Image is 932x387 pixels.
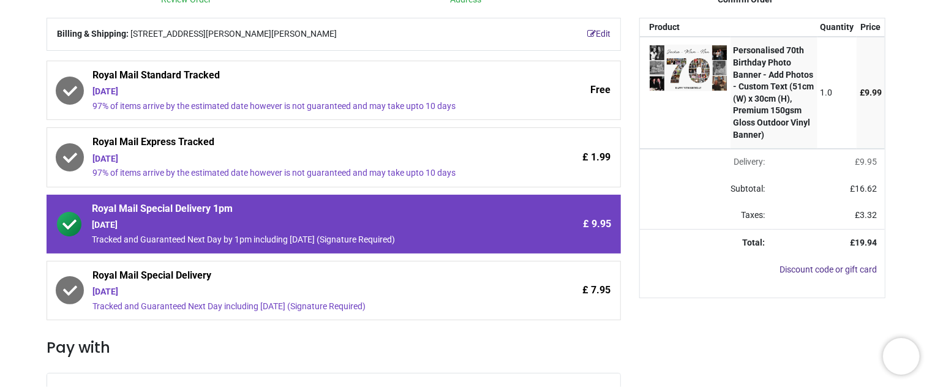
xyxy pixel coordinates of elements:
[92,69,507,86] span: Royal Mail Standard Tracked
[855,238,878,247] span: 19.94
[92,153,507,165] div: [DATE]
[92,286,507,298] div: [DATE]
[817,18,857,37] th: Quantity
[865,88,882,97] span: 9.99
[742,238,765,247] strong: Total:
[92,86,507,98] div: [DATE]
[640,149,772,176] td: Delivery will be updated after choosing a new delivery method
[851,238,878,247] strong: £
[820,87,854,99] div: 1.0
[855,210,878,220] span: £
[640,202,772,229] td: Taxes:
[92,269,507,286] span: Royal Mail Special Delivery
[92,100,507,113] div: 97% of items arrive by the estimated date however is not guaranteed and may take upto 10 days
[640,176,772,203] td: Subtotal:
[57,29,129,39] b: Billing & Shipping:
[851,184,878,193] span: £
[92,301,507,313] div: Tracked and Guaranteed Next Day including [DATE] (Signature Required)
[855,184,878,193] span: 16.62
[855,157,878,167] span: £
[582,151,611,164] span: £ 1.99
[860,210,878,220] span: 3.32
[92,219,507,231] div: [DATE]
[92,135,507,152] span: Royal Mail Express Tracked
[92,234,507,246] div: Tracked and Guaranteed Next Day by 1pm including [DATE] (Signature Required)
[590,83,611,97] span: Free
[47,337,621,358] h3: Pay with
[130,28,337,40] span: [STREET_ADDRESS][PERSON_NAME][PERSON_NAME]
[92,167,507,179] div: 97% of items arrive by the estimated date however is not guaranteed and may take upto 10 days
[640,18,731,37] th: Product
[649,45,727,91] img: Ju8j8o+AAAAAElFTkSuQmCC
[860,157,878,167] span: 9.95
[780,265,878,274] a: Discount code or gift card
[857,18,885,37] th: Price
[587,28,611,40] a: Edit
[92,202,507,219] span: Royal Mail Special Delivery 1pm
[733,45,814,139] strong: Personalised 70th Birthday Photo Banner - Add Photos - Custom Text (51cm (W) x 30cm (H), Premium ...
[860,88,882,97] span: £
[883,338,920,375] iframe: Brevo live chat
[582,284,611,297] span: £ 7.95
[583,217,611,231] span: £ 9.95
